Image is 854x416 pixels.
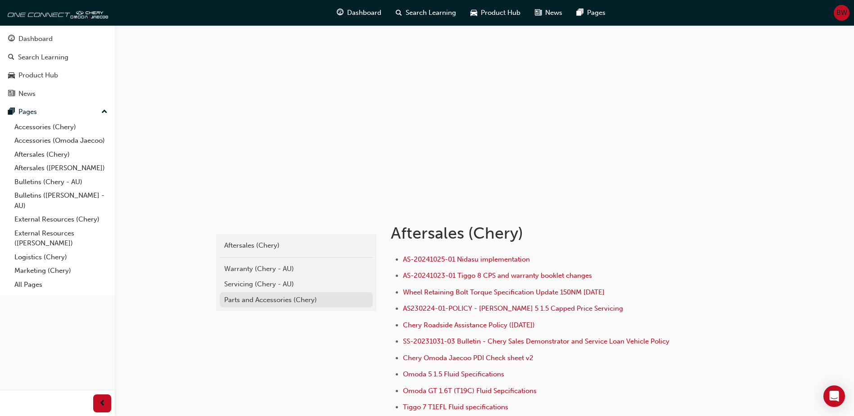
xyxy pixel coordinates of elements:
a: Dashboard [4,31,111,47]
button: Pages [4,104,111,120]
a: Chery Omoda Jaecoo PDI Check sheet v2 [403,354,533,362]
a: Marketing (Chery) [11,264,111,278]
a: Aftersales (Chery) [11,148,111,162]
span: search-icon [396,7,402,18]
a: Servicing (Chery - AU) [220,276,373,292]
a: Accessories (Chery) [11,120,111,134]
a: Tiggo 7 T1EFL Fluid specifications [403,403,508,411]
a: External Resources ([PERSON_NAME]) [11,226,111,250]
span: Pages [587,8,605,18]
span: Search Learning [406,8,456,18]
a: External Resources (Chery) [11,213,111,226]
a: Parts and Accessories (Chery) [220,292,373,308]
a: Omoda GT 1.6T (T19C) Fluid Sepcifications [403,387,537,395]
div: Parts and Accessories (Chery) [224,295,368,305]
div: Search Learning [18,52,68,63]
div: Aftersales (Chery) [224,240,368,251]
a: Bulletins ([PERSON_NAME] - AU) [11,189,111,213]
a: Chery Roadside Assistance Policy ([DATE]) [403,321,535,329]
a: Aftersales (Chery) [220,238,373,253]
a: Aftersales ([PERSON_NAME]) [11,161,111,175]
a: Logistics (Chery) [11,250,111,264]
div: Open Intercom Messenger [823,385,845,407]
span: up-icon [101,106,108,118]
span: guage-icon [8,35,15,43]
div: Product Hub [18,70,58,81]
a: Search Learning [4,49,111,66]
span: car-icon [8,72,15,80]
span: guage-icon [337,7,343,18]
a: Bulletins (Chery - AU) [11,175,111,189]
div: Pages [18,107,37,117]
span: News [545,8,562,18]
span: Dashboard [347,8,381,18]
span: news-icon [8,90,15,98]
h1: Aftersales (Chery) [391,223,686,243]
a: AS230224-01-POLICY - [PERSON_NAME] 5 1.5 Capped Price Servicing [403,304,623,312]
a: Product Hub [4,67,111,84]
a: Accessories (Omoda Jaecoo) [11,134,111,148]
div: News [18,89,36,99]
a: Warranty (Chery - AU) [220,261,373,277]
a: search-iconSearch Learning [389,4,463,22]
span: search-icon [8,54,14,62]
a: SS-20231031-03 Bulletin - Chery Sales Demonstrator and Service Loan Vehicle Policy [403,337,669,345]
a: All Pages [11,278,111,292]
span: pages-icon [577,7,583,18]
a: car-iconProduct Hub [463,4,528,22]
button: DashboardSearch LearningProduct HubNews [4,29,111,104]
div: Warranty (Chery - AU) [224,264,368,274]
span: Product Hub [481,8,520,18]
a: News [4,86,111,102]
a: Omoda 5 1.5 Fluid Specifications [403,370,504,378]
div: Servicing (Chery - AU) [224,279,368,289]
button: BW [834,5,849,21]
img: oneconnect [5,4,108,22]
a: pages-iconPages [569,4,613,22]
span: news-icon [535,7,542,18]
a: Wheel Retaining Bolt Torque Specification Update 150NM [DATE] [403,288,605,296]
span: prev-icon [99,398,106,409]
span: BW [836,8,847,18]
a: guage-iconDashboard [330,4,389,22]
span: pages-icon [8,108,15,116]
a: AS-20241025-01 Nidasu implementation [403,255,530,263]
a: AS-20241023-01 Tiggo 8 CPS and warranty booklet changes [403,271,592,280]
span: car-icon [470,7,477,18]
div: Dashboard [18,34,53,44]
a: news-iconNews [528,4,569,22]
